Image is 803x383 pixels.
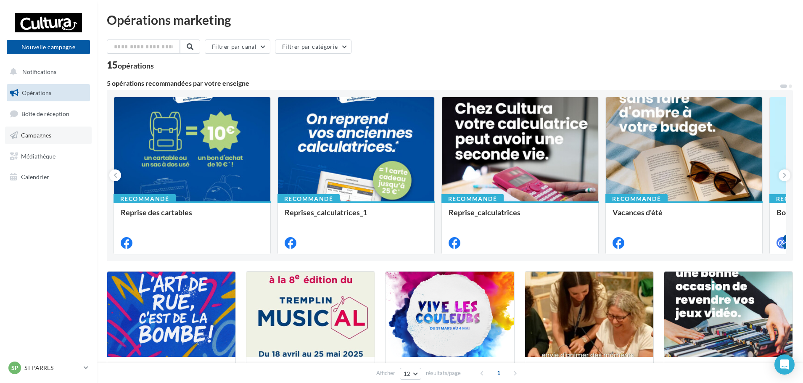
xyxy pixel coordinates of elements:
[5,148,92,165] a: Médiathèque
[118,62,154,69] div: opérations
[21,173,49,180] span: Calendrier
[107,61,154,70] div: 15
[400,368,421,380] button: 12
[21,132,51,139] span: Campagnes
[5,168,92,186] a: Calendrier
[7,40,90,54] button: Nouvelle campagne
[404,370,411,377] span: 12
[114,194,176,203] div: Recommandé
[5,127,92,144] a: Campagnes
[5,63,88,81] button: Notifications
[7,360,90,376] a: SP ST PARRES
[5,84,92,102] a: Opérations
[605,194,668,203] div: Recommandé
[376,369,395,377] span: Afficher
[121,208,264,225] div: Reprise des cartables
[21,110,69,117] span: Boîte de réception
[275,40,351,54] button: Filtrer par catégorie
[24,364,80,372] p: ST PARRES
[449,208,592,225] div: Reprise_calculatrices
[783,235,791,242] div: 4
[426,369,461,377] span: résultats/page
[285,208,428,225] div: Reprises_calculatrices_1
[5,105,92,123] a: Boîte de réception
[277,194,340,203] div: Recommandé
[613,208,755,225] div: Vacances d'été
[22,89,51,96] span: Opérations
[22,68,56,75] span: Notifications
[492,366,505,380] span: 1
[441,194,504,203] div: Recommandé
[107,80,779,87] div: 5 opérations recommandées par votre enseigne
[107,13,793,26] div: Opérations marketing
[205,40,270,54] button: Filtrer par canal
[21,152,55,159] span: Médiathèque
[11,364,18,372] span: SP
[774,354,795,375] div: Open Intercom Messenger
